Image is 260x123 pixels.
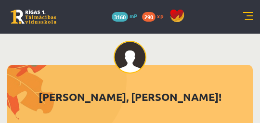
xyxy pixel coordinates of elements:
span: xp [157,12,163,20]
span: 290 [142,12,156,22]
a: 290 xp [142,12,168,20]
img: Amanda Sirmule [114,41,146,74]
span: mP [130,12,137,20]
div: [PERSON_NAME], [PERSON_NAME]! [7,89,253,105]
a: Rīgas 1. Tālmācības vidusskola [11,10,56,24]
span: 3160 [112,12,128,22]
